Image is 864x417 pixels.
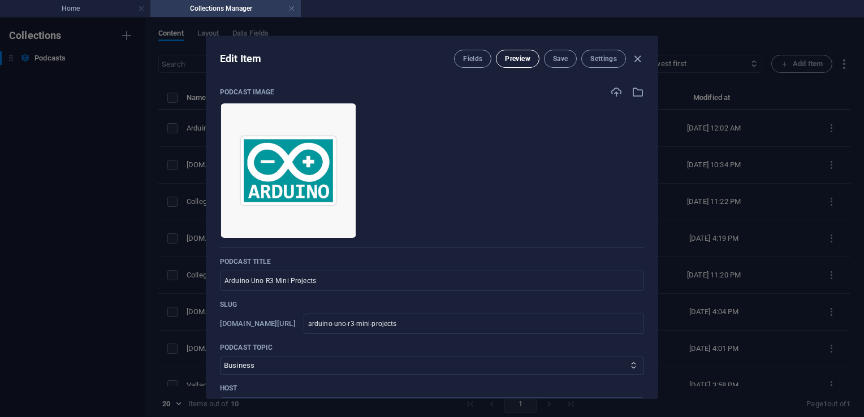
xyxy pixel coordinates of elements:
[221,103,356,238] img: arduinologo-443iQmWH4ikX3Vvg4ijUYA.jpg
[220,384,644,393] p: Host
[150,2,301,15] h4: Collections Manager
[220,257,644,266] p: Podcast title
[220,88,274,97] p: Podcast image
[220,52,261,66] h2: Edit Item
[581,50,626,68] button: Settings
[220,317,296,331] h6: Slug is the URL under which this item can be found, so it must be unique.
[454,50,491,68] button: Fields
[463,54,482,63] span: Fields
[505,54,530,63] span: Preview
[632,86,644,98] i: Select from file manager or stock photos
[544,50,577,68] button: Save
[553,54,568,63] span: Save
[590,54,617,63] span: Settings
[220,343,644,352] p: Podcast topic
[496,50,539,68] button: Preview
[220,300,644,309] p: Slug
